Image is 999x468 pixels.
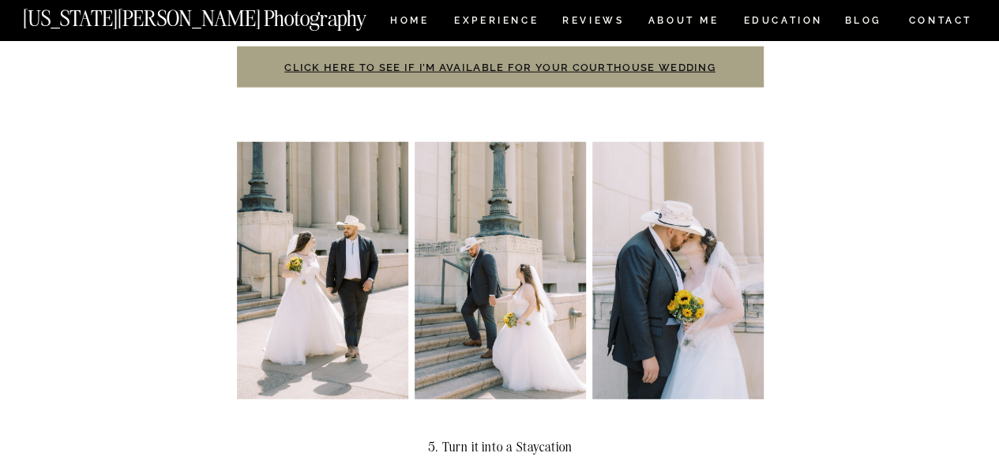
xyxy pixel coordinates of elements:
[454,16,537,29] a: Experience
[562,16,622,29] a: REVIEWS
[742,16,824,29] a: EDUCATION
[907,12,973,29] a: CONTACT
[844,16,882,29] a: BLOG
[648,16,719,29] a: ABOUT ME
[415,142,586,399] img: Fort worth courthouse wedding photographer
[387,16,432,29] a: HOME
[284,62,715,73] a: Click here to see if I’m available for your courthouse wedding
[23,8,419,21] a: [US_STATE][PERSON_NAME] Photography
[237,440,764,454] h2: 5. Turn it into a Staycation
[237,142,408,399] img: Fort Worth courthouse wedding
